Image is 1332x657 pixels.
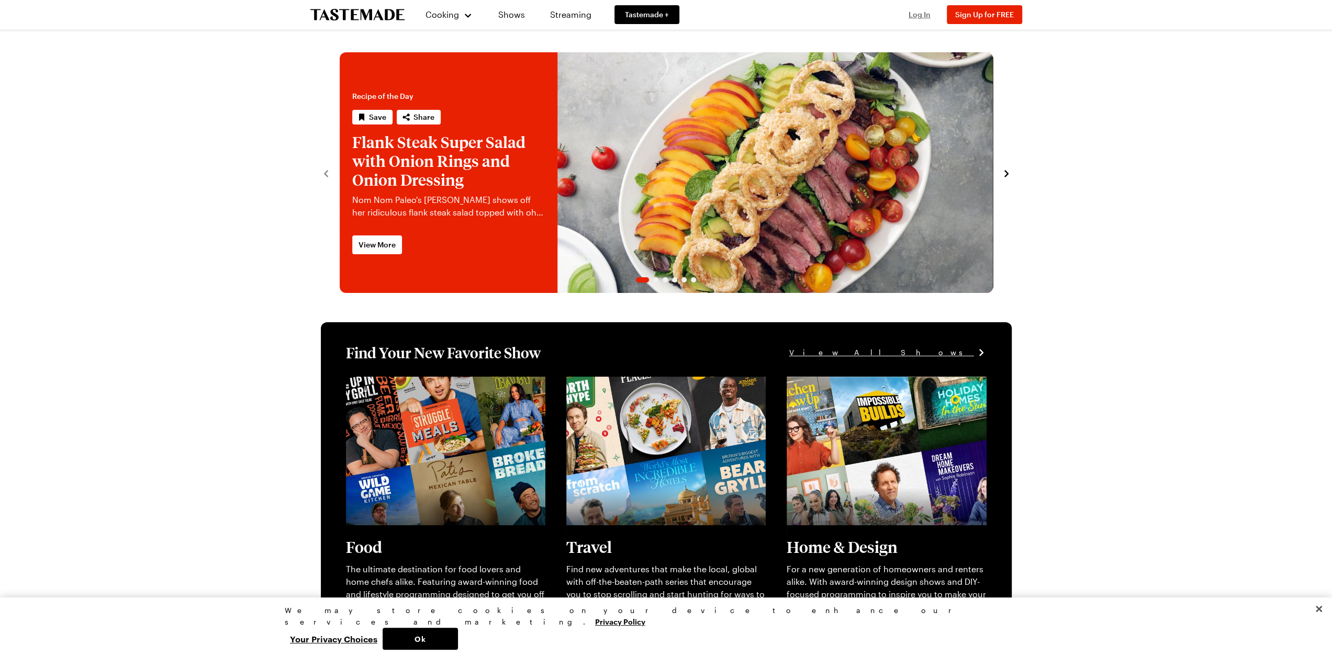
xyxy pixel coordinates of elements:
span: Cooking [426,9,459,19]
div: Privacy [285,605,1038,650]
button: Share [397,110,441,124]
span: Go to slide 1 [636,277,649,282]
div: 1 / 6 [340,52,993,293]
a: View full content for [object Object] [346,378,489,388]
span: Save [369,112,386,122]
button: navigate to previous item [321,166,331,179]
span: Sign Up for FREE [955,10,1014,19]
button: navigate to next item [1001,166,1012,179]
span: Log In [909,10,931,19]
div: We may store cookies on your device to enhance our services and marketing. [285,605,1038,628]
span: View More [359,240,396,250]
span: Go to slide 6 [691,277,696,282]
button: Ok [383,628,458,650]
button: Log In [899,9,941,20]
button: Save recipe [352,110,393,124]
a: To Tastemade Home Page [310,9,405,21]
button: Your Privacy Choices [285,628,383,650]
button: Sign Up for FREE [947,5,1022,24]
a: More information about your privacy, opens in a new tab [595,616,645,626]
button: Cooking [426,2,473,27]
h1: Find Your New Favorite Show [346,343,541,362]
span: Go to slide 2 [653,277,658,282]
a: View full content for [object Object] [787,378,930,388]
span: Go to slide 4 [672,277,677,282]
span: Tastemade + [625,9,669,20]
a: Tastemade + [614,5,679,24]
span: Go to slide 3 [663,277,668,282]
a: View All Shows [789,347,987,358]
span: Go to slide 5 [681,277,687,282]
button: Close [1307,597,1330,620]
a: View More [352,235,402,254]
span: Share [413,112,434,122]
a: View full content for [object Object] [566,378,709,388]
span: View All Shows [789,347,974,358]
